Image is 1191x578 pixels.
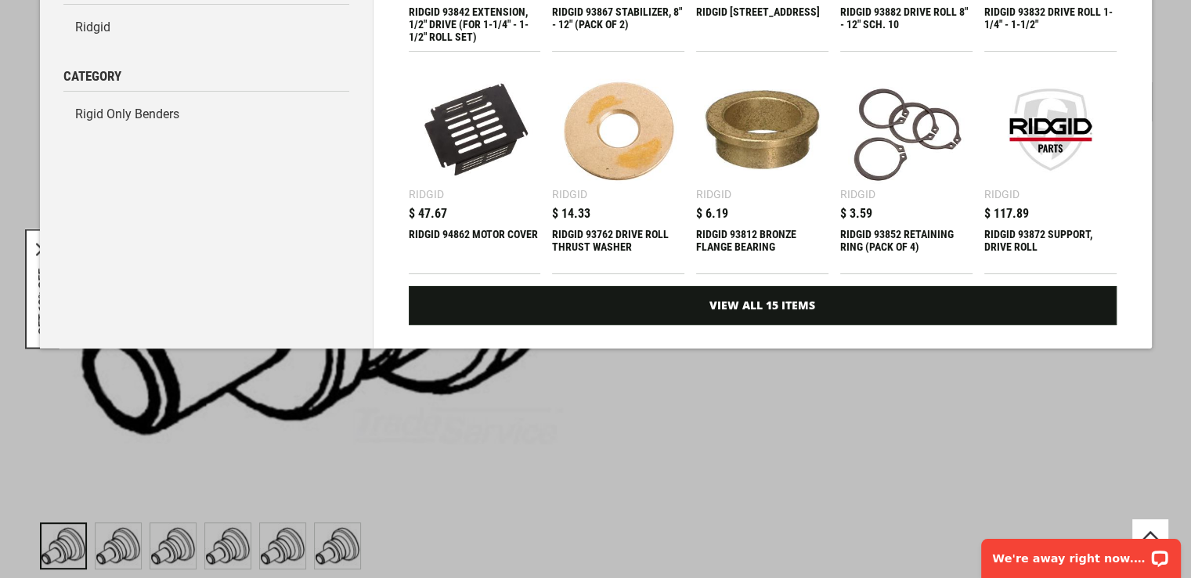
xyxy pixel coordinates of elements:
[984,228,1117,266] div: RIDGID 93872 SUPPORT, DRIVE ROLL
[704,71,821,188] img: RIDGID 93812 BRONZE FLANGE BEARING
[984,208,1029,220] span: $ 117.89
[984,5,1117,43] div: RIDGID 93832 DRIVE ROLL 1-1/4
[409,189,444,200] div: Ridgid
[63,70,121,83] span: Category
[552,5,684,43] div: RIDGID 93867 STABILIZER, 8
[840,228,973,266] div: RIDGID 93852 RETAINING RING (PACK OF 4)
[409,286,1117,325] a: View All 15 Items
[552,189,587,200] div: Ridgid
[696,63,828,273] a: RIDGID 93812 BRONZE FLANGE BEARING Ridgid $ 6.19 RIDGID 93812 BRONZE FLANGE BEARING
[36,244,49,256] svg: close icon
[840,208,872,220] span: $ 3.59
[552,208,590,220] span: $ 14.33
[848,71,965,188] img: RIDGID 93852 RETAINING RING (PACK OF 4)
[63,99,349,129] a: Rigid Only Benders
[36,244,49,256] button: Close
[984,63,1117,273] a: RIDGID 93872 SUPPORT, DRIVE ROLL Ridgid $ 117.89 RIDGID 93872 SUPPORT, DRIVE ROLL
[560,71,677,188] img: RIDGID 93762 DRIVE ROLL THRUST WASHER
[696,208,728,220] span: $ 6.19
[36,269,49,335] button: GET 10% OFF
[992,71,1109,188] img: RIDGID 93872 SUPPORT, DRIVE ROLL
[696,5,828,43] div: RIDGID 93802 GEAR, MAIN DRIVE
[696,228,828,266] div: RIDGID 93812 BRONZE FLANGE BEARING
[63,13,349,42] a: Ridgid
[971,529,1191,578] iframe: LiveChat chat widget
[552,228,684,266] div: RIDGID 93762 DRIVE ROLL THRUST WASHER
[409,63,541,273] a: RIDGID 94862 MOTOR COVER Ridgid $ 47.67 RIDGID 94862 MOTOR COVER
[840,189,875,200] div: Ridgid
[840,63,973,273] a: RIDGID 93852 RETAINING RING (PACK OF 4) Ridgid $ 3.59 RIDGID 93852 RETAINING RING (PACK OF 4)
[409,5,541,43] div: RIDGID 93842 EXTENSION, 1/2
[417,71,533,188] img: RIDGID 94862 MOTOR COVER
[409,228,541,266] div: RIDGID 94862 MOTOR COVER
[840,5,973,43] div: RIDGID 93882 DRIVE ROLL 8
[696,189,731,200] div: Ridgid
[552,63,684,273] a: RIDGID 93762 DRIVE ROLL THRUST WASHER Ridgid $ 14.33 RIDGID 93762 DRIVE ROLL THRUST WASHER
[409,208,447,220] span: $ 47.67
[984,189,1020,200] div: Ridgid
